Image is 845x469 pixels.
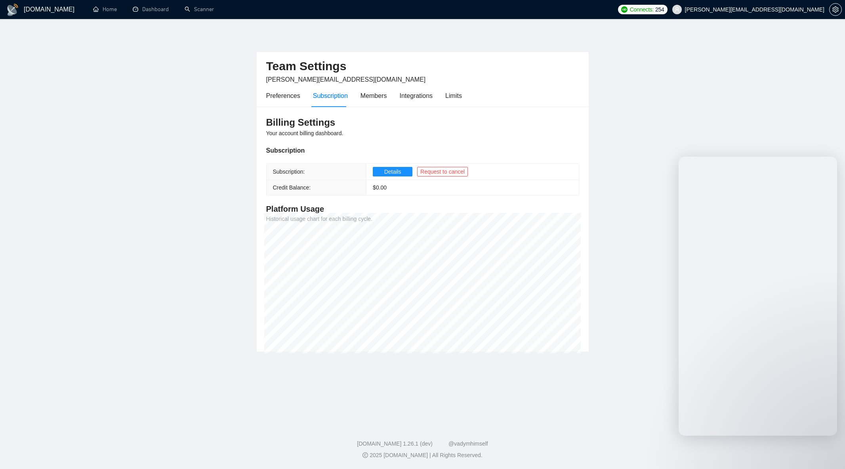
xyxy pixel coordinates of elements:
div: 2025 [DOMAIN_NAME] | All Rights Reserved. [6,451,839,459]
div: Integrations [400,91,433,101]
span: Credit Balance: [273,184,311,191]
button: setting [829,3,842,16]
button: Request to cancel [417,167,468,176]
iframe: Intercom live chat [679,157,837,436]
span: Your account billing dashboard. [266,130,343,136]
span: copyright [362,452,368,458]
span: $ 0.00 [373,184,387,191]
a: setting [829,6,842,13]
a: dashboardDashboard [133,6,169,13]
h4: Platform Usage [266,203,579,214]
div: Limits [445,91,462,101]
div: Subscription [266,145,579,155]
div: Members [361,91,387,101]
img: logo [6,4,19,16]
span: 254 [655,5,664,14]
a: homeHome [93,6,117,13]
span: setting [830,6,841,13]
button: Details [373,167,412,176]
h2: Team Settings [266,58,579,75]
span: Subscription: [273,168,305,175]
div: Preferences [266,91,300,101]
a: [DOMAIN_NAME] 1.26.1 (dev) [357,440,433,447]
span: Connects: [630,5,654,14]
span: user [674,7,680,12]
a: searchScanner [185,6,214,13]
span: [PERSON_NAME][EMAIL_ADDRESS][DOMAIN_NAME] [266,76,426,83]
h3: Billing Settings [266,116,579,129]
iframe: Intercom live chat [818,442,837,461]
a: @vadymhimself [448,440,488,447]
img: upwork-logo.png [621,6,628,13]
div: Subscription [313,91,348,101]
span: Details [384,167,401,176]
span: Request to cancel [420,167,465,176]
